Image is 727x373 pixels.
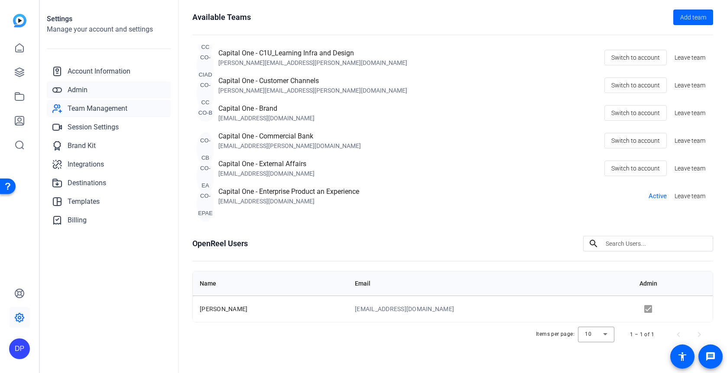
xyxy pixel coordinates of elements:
[47,212,171,229] a: Billing
[348,296,633,322] td: [EMAIL_ADDRESS][DOMAIN_NAME]
[197,49,214,84] div: CO-CIAD
[197,104,214,122] div: CO-B
[606,238,706,249] input: Search Users...
[604,133,667,148] button: Switch to account
[218,103,315,114] div: Capital One - Brand
[649,191,667,201] span: Active
[689,324,710,345] button: Next page
[68,66,130,77] span: Account Information
[68,215,87,225] span: Billing
[47,63,171,80] a: Account Information
[671,105,709,121] button: Leave team
[197,132,214,167] div: CO-CB
[583,238,604,249] mat-icon: search
[671,133,709,148] button: Leave team
[192,238,248,250] h1: OpenReel Users
[218,159,315,169] div: Capital One - External Affairs
[47,81,171,99] a: Admin
[675,53,705,62] span: Leave team
[192,11,251,23] h1: Available Teams
[675,109,705,118] span: Leave team
[13,14,26,27] img: blue-gradient.svg
[218,186,359,197] div: Capital One - Enterprise Product an Experience
[47,119,171,136] a: Session Settings
[47,137,171,154] a: Brand Kit
[668,324,689,345] button: Previous page
[611,49,660,66] span: Switch to account
[675,164,705,173] span: Leave team
[218,114,315,122] div: [EMAIL_ADDRESS][DOMAIN_NAME]
[673,10,713,25] button: Add team
[47,174,171,192] a: Destinations
[671,50,709,65] button: Leave team
[68,159,104,170] span: Integrations
[197,77,214,111] div: CO-CC
[604,50,667,65] button: Switch to account
[68,122,119,132] span: Session Settings
[47,24,171,35] h2: Manage your account and settings
[604,161,667,176] button: Switch to account
[218,141,361,150] div: [EMAIL_ADDRESS][PERSON_NAME][DOMAIN_NAME]
[671,161,709,176] button: Leave team
[611,160,660,177] span: Switch to account
[218,58,407,67] div: [PERSON_NAME][EMAIL_ADDRESS][PERSON_NAME][DOMAIN_NAME]
[633,271,713,296] th: Admin
[68,178,106,188] span: Destinations
[68,103,127,114] span: Team Management
[197,160,214,194] div: CO-EA
[218,131,361,141] div: Capital One - Commercial Bank
[675,81,705,90] span: Leave team
[630,330,654,339] div: 1 – 1 of 1
[604,77,667,93] button: Switch to account
[671,188,709,204] button: Leave team
[218,86,407,95] div: [PERSON_NAME][EMAIL_ADDRESS][PERSON_NAME][DOMAIN_NAME]
[611,132,660,149] span: Switch to account
[193,271,348,296] th: Name
[611,105,660,121] span: Switch to account
[604,105,667,121] button: Switch to account
[68,85,88,95] span: Admin
[197,187,214,222] div: CO-EPAE
[68,196,100,207] span: Templates
[218,76,407,86] div: Capital One - Customer Channels
[218,48,407,58] div: Capital One - C1U_Learning Infra and Design
[47,193,171,210] a: Templates
[680,13,706,22] span: Add team
[68,141,96,151] span: Brand Kit
[705,351,716,362] mat-icon: message
[200,305,247,312] span: [PERSON_NAME]
[9,338,30,359] div: DP
[536,330,574,338] div: Items per page:
[675,136,705,145] span: Leave team
[677,351,688,362] mat-icon: accessibility
[218,197,359,206] div: [EMAIL_ADDRESS][DOMAIN_NAME]
[348,271,633,296] th: Email
[47,156,171,173] a: Integrations
[671,77,709,93] button: Leave team
[675,192,705,201] span: Leave team
[218,169,315,178] div: [EMAIL_ADDRESS][DOMAIN_NAME]
[47,100,171,117] a: Team Management
[611,77,660,93] span: Switch to account
[47,14,171,24] h1: Settings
